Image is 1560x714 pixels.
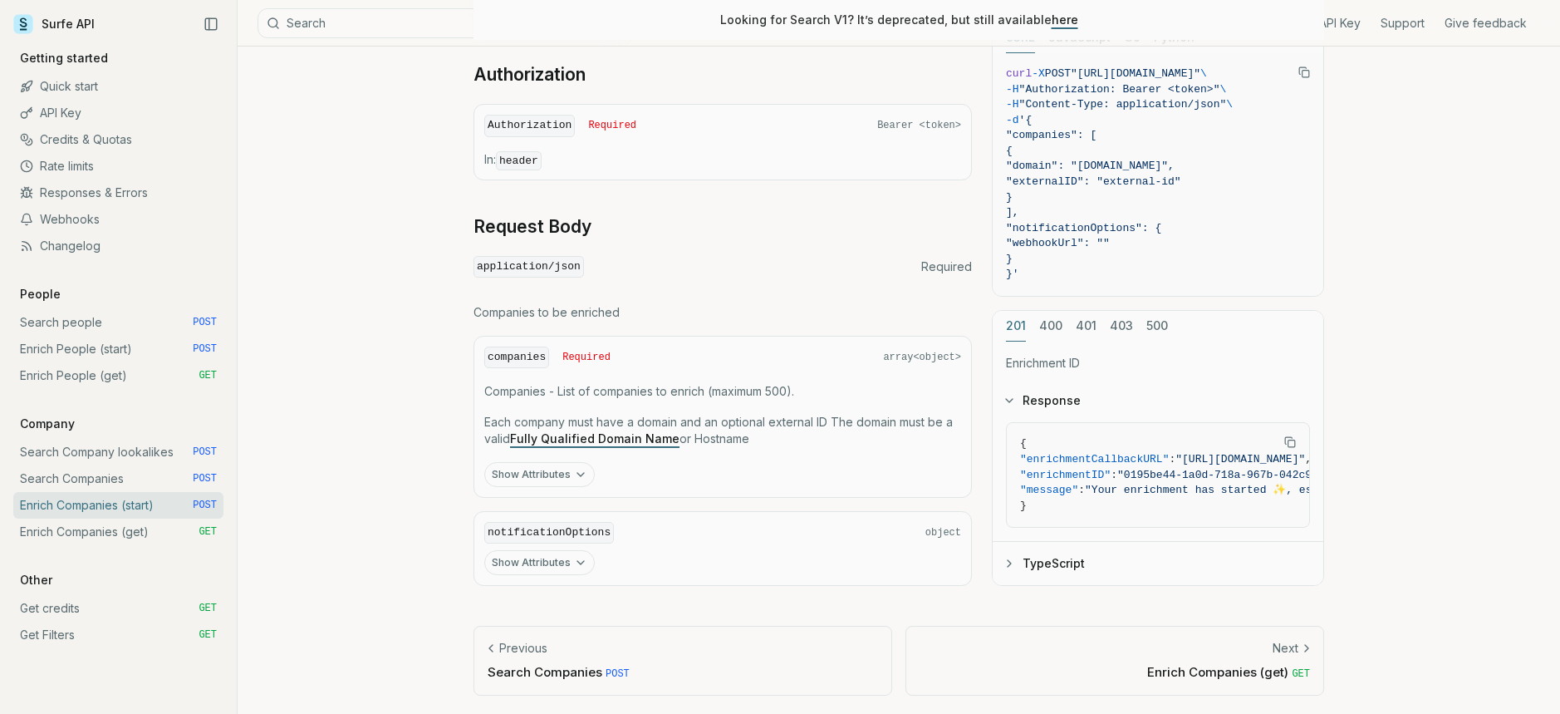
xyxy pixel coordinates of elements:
[920,663,1310,681] p: Enrich Companies (get)
[1006,129,1096,141] span: "companies": [
[1020,500,1027,512] span: }
[1292,668,1310,680] span: GET
[1006,311,1026,342] button: 201
[720,12,1078,28] p: Looking for Search V1? It’s deprecated, but still available
[1006,160,1175,172] span: "domain": "[DOMAIN_NAME]",
[193,446,217,459] span: POST
[1078,484,1085,496] span: :
[199,369,217,382] span: GET
[13,12,95,37] a: Surfe API
[484,522,614,544] code: notificationOptions
[1111,469,1117,481] span: :
[199,602,217,615] span: GET
[1226,98,1233,111] span: \
[1200,67,1207,80] span: \
[484,347,549,369] code: companies
[484,151,961,170] p: In:
[1039,311,1062,342] button: 400
[883,351,961,364] span: array<object>
[473,215,591,239] a: Request Body
[1006,83,1019,96] span: -H
[925,526,961,539] span: object
[13,309,223,336] a: Search people POST
[1273,640,1298,657] p: Next
[499,640,547,657] p: Previous
[1110,311,1133,342] button: 403
[13,595,223,622] a: Get credits GET
[1085,484,1474,496] span: "Your enrichment has started ✨, estimated time: 2 seconds."
[193,472,217,485] span: POST
[905,626,1324,695] a: NextEnrich Companies (get) GET
[488,663,878,681] p: Search Companies
[258,8,673,38] button: Search⌘K
[1006,253,1013,265] span: }
[13,492,223,519] a: Enrich Companies (start) POST
[1045,67,1071,80] span: POST
[13,286,67,303] p: People
[1019,83,1220,96] span: "Authorization: Bearer <token>"
[1020,453,1169,465] span: "enrichmentCallbackURL"
[1006,268,1019,280] span: }'
[1381,15,1425,32] a: Support
[13,519,223,545] a: Enrich Companies (get) GET
[484,550,595,575] button: Show Attributes
[199,628,217,642] span: GET
[993,379,1323,422] button: Response
[1032,67,1045,80] span: -X
[606,668,630,680] span: POST
[1278,430,1302,455] button: Copy Text
[13,153,223,180] a: Rate limits
[199,525,217,539] span: GET
[13,73,223,100] a: Quick start
[13,362,223,389] a: Enrich People (get) GET
[193,499,217,512] span: POST
[993,542,1323,585] button: TypeScript
[1020,484,1078,496] span: "message"
[13,572,59,588] p: Other
[473,63,586,86] a: Authorization
[1445,15,1527,32] a: Give feedback
[1076,311,1096,342] button: 401
[1006,206,1019,219] span: ],
[1019,98,1227,111] span: "Content-Type: application/json"
[13,100,223,126] a: API Key
[484,383,961,400] p: Companies - List of companies to enrich (maximum 500).
[1006,114,1019,126] span: -d
[13,622,223,648] a: Get Filters GET
[496,151,542,170] code: header
[1020,469,1111,481] span: "enrichmentID"
[993,422,1323,541] div: Response
[1146,311,1168,342] button: 500
[1292,60,1317,85] button: Copy Text
[473,256,584,278] code: application/json
[510,431,679,446] a: Fully Qualified Domain Name
[1169,453,1175,465] span: :
[13,50,115,66] p: Getting started
[473,626,892,695] a: PreviousSearch Companies POST
[484,414,961,447] p: Each company must have a domain and an optional external ID The domain must be a valid or Hostname
[199,12,223,37] button: Collapse Sidebar
[1175,453,1305,465] span: "[URL][DOMAIN_NAME]"
[13,206,223,233] a: Webhooks
[877,119,961,132] span: Bearer <token>
[484,462,595,487] button: Show Attributes
[1006,237,1110,249] span: "webhookUrl": ""
[1006,67,1032,80] span: curl
[13,126,223,153] a: Credits & Quotas
[921,259,972,275] span: Required
[1305,453,1312,465] span: ,
[1219,83,1226,96] span: \
[1020,437,1027,450] span: {
[13,336,223,362] a: Enrich People (start) POST
[1297,15,1361,32] a: Get API Key
[1006,98,1019,111] span: -H
[13,416,81,432] p: Company
[1006,191,1013,204] span: }
[193,342,217,356] span: POST
[588,119,636,132] span: Required
[1071,67,1200,80] span: "[URL][DOMAIN_NAME]"
[1117,469,1363,481] span: "0195be44-1a0d-718a-967b-042c9d17ffd7"
[484,115,575,137] code: Authorization
[1052,12,1078,27] a: here
[1006,145,1013,157] span: {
